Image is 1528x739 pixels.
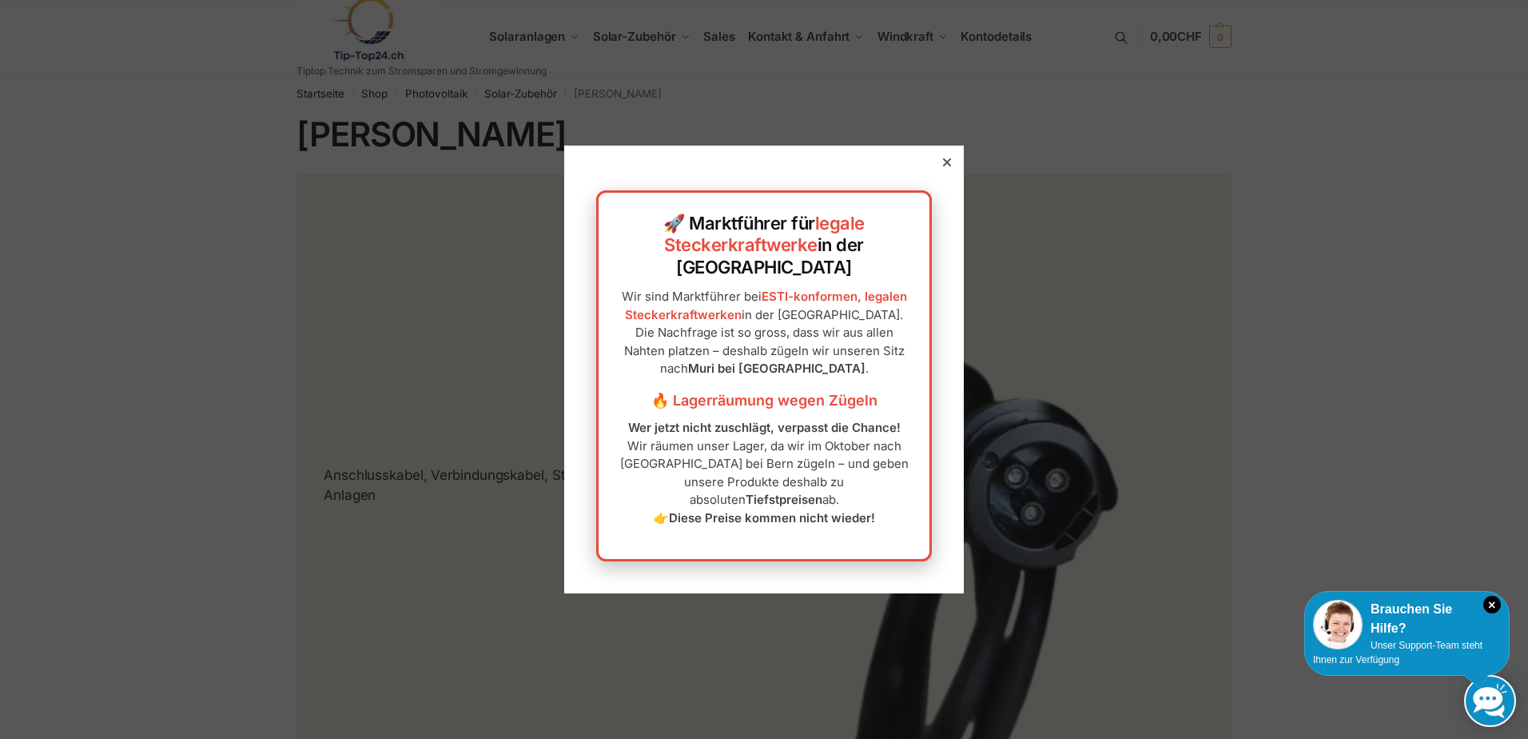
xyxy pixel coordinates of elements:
h3: 🔥 Lagerräumung wegen Zügeln [615,390,913,411]
strong: Muri bei [GEOGRAPHIC_DATA] [688,361,865,376]
img: Customer service [1313,600,1363,649]
strong: Wer jetzt nicht zuschlägt, verpasst die Chance! [628,420,901,435]
p: Wir sind Marktführer bei in der [GEOGRAPHIC_DATA]. Die Nachfrage ist so gross, dass wir aus allen... [615,288,913,378]
a: legale Steckerkraftwerke [664,213,865,256]
p: Wir räumen unser Lager, da wir im Oktober nach [GEOGRAPHIC_DATA] bei Bern zügeln – und geben unse... [615,419,913,527]
div: Brauchen Sie Hilfe? [1313,600,1501,638]
i: Schließen [1483,596,1501,613]
strong: Tiefstpreisen [746,492,822,507]
strong: Diese Preise kommen nicht wieder! [669,510,875,525]
h2: 🚀 Marktführer für in der [GEOGRAPHIC_DATA] [615,213,913,279]
a: ESTI-konformen, legalen Steckerkraftwerken [625,289,907,322]
span: Unser Support-Team steht Ihnen zur Verfügung [1313,640,1482,665]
